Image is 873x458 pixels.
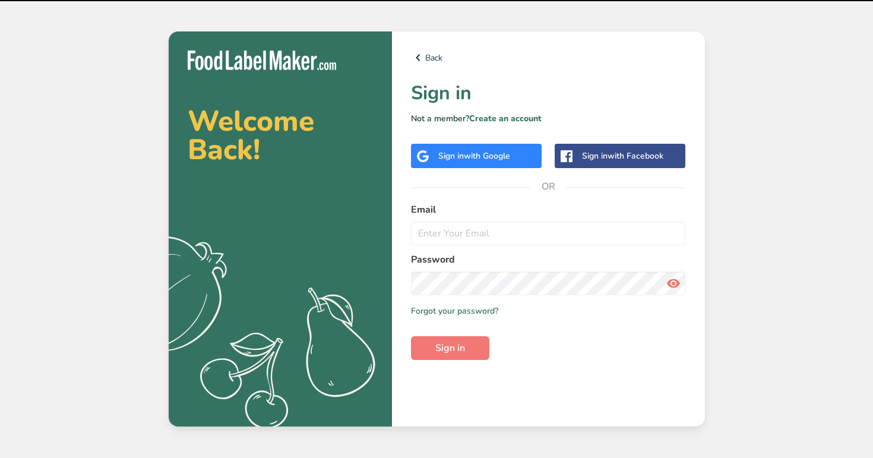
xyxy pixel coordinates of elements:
[411,336,489,360] button: Sign in
[188,107,373,164] h2: Welcome Back!
[411,252,686,267] label: Password
[438,150,510,162] div: Sign in
[469,113,542,124] a: Create an account
[411,305,498,317] a: Forgot your password?
[411,203,686,217] label: Email
[411,79,686,108] h1: Sign in
[411,50,686,65] a: Back
[411,222,686,245] input: Enter Your Email
[188,50,336,70] img: Food Label Maker
[530,169,566,204] span: OR
[582,150,663,162] div: Sign in
[435,341,465,355] span: Sign in
[464,150,510,162] span: with Google
[608,150,663,162] span: with Facebook
[411,112,686,125] p: Not a member?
